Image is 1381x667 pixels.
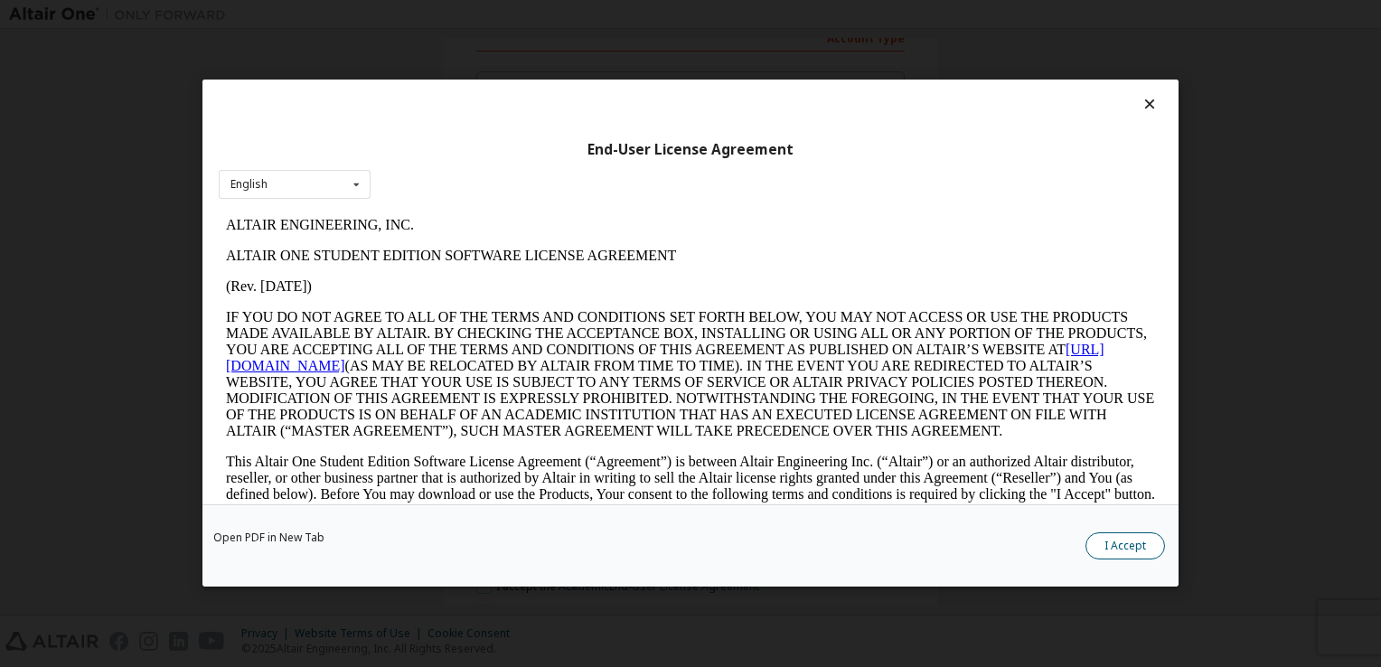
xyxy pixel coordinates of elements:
[213,533,324,544] a: Open PDF in New Tab
[7,132,886,164] a: [URL][DOMAIN_NAME]
[7,244,936,309] p: This Altair One Student Edition Software License Agreement (“Agreement”) is between Altair Engine...
[7,69,936,85] p: (Rev. [DATE])
[230,179,268,190] div: English
[7,38,936,54] p: ALTAIR ONE STUDENT EDITION SOFTWARE LICENSE AGREEMENT
[7,7,936,23] p: ALTAIR ENGINEERING, INC.
[7,99,936,230] p: IF YOU DO NOT AGREE TO ALL OF THE TERMS AND CONDITIONS SET FORTH BELOW, YOU MAY NOT ACCESS OR USE...
[219,141,1162,159] div: End-User License Agreement
[1085,533,1165,560] button: I Accept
